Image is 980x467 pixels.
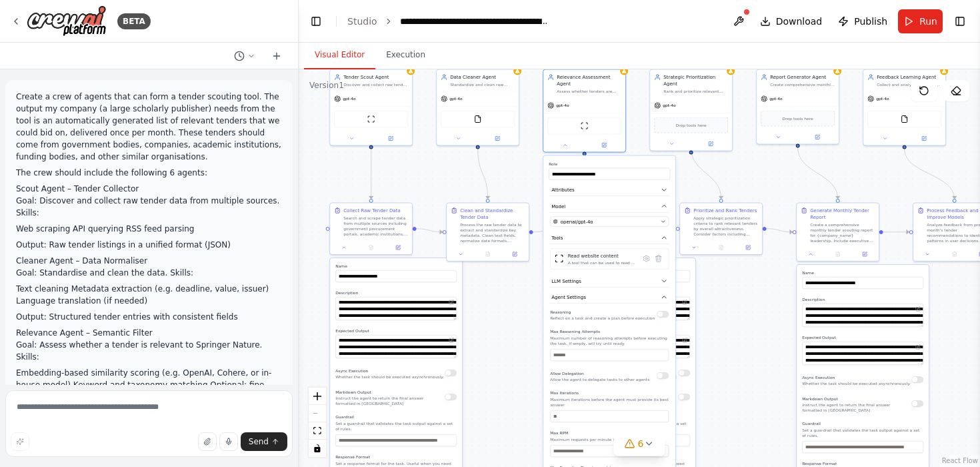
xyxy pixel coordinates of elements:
p: Whether the task should be executed asynchronously. [335,374,444,380]
button: Open in side panel [737,244,759,252]
button: Publish [833,9,893,33]
label: Description [569,290,690,296]
p: Set a guardrail that validates the task output against a set of rules. [569,421,690,432]
div: Discover and collect raw tender data from multiple sources including government portals, academic... [343,82,408,87]
p: Reflect on a task and create a plan before execution [550,316,655,321]
img: ScrapeWebsiteTool [581,122,589,130]
button: Open in editor [447,298,455,306]
p: Instruct the agent to return the final answer formatted in [GEOGRAPHIC_DATA] [569,396,678,406]
span: LLM Settings [551,278,581,284]
g: Edge from 70c47169-5252-457f-b415-a67889e70e4a to e9fd4302-0ec1-4e2e-a7e1-1a00e251f042 [688,148,725,199]
span: Send [249,436,269,447]
nav: breadcrumb [347,15,550,28]
div: Feedback Learning Agent [877,74,941,81]
button: zoom in [309,388,326,405]
label: Name [802,270,923,276]
p: Goal: Standardise and clean the data. Skills: [16,267,282,279]
button: Open in side panel [799,133,837,141]
div: Data Cleaner AgentStandardize and clean raw tender data by extracting key metadata (deadlines, va... [436,69,519,146]
span: Attributes [551,187,575,193]
label: Description [335,290,457,296]
button: Tools [549,232,670,245]
button: openai/gpt-4o [550,217,669,227]
label: Name [569,264,690,269]
button: Switch to previous chat [229,48,261,64]
button: Execution [375,41,436,69]
button: Agent Settings [549,292,670,304]
span: Model [551,203,565,209]
div: Tender Scout AgentDiscover and collect raw tender data from multiple sources including government... [329,69,413,146]
div: Process the raw tender data to extract and standardize key metadata. Clean text fields, normalize... [460,222,525,244]
div: Prioritize and Rank Tenders [693,207,757,214]
g: Edge from 69177225-40ca-4737-aeff-b250f243d2a8 to 4f5a2f27-fe9a-4c00-9e50-850c3245491a [883,229,909,236]
button: Open in side panel [503,250,526,258]
button: No output available [824,250,852,258]
button: Attributes [549,184,670,197]
div: Version 1 [309,80,344,91]
label: Expected Output [569,328,690,334]
button: fit view [309,422,326,440]
button: Run [898,9,943,33]
div: Standardize and clean raw tender data by extracting key metadata (deadlines, values, issuer detai... [450,82,515,87]
button: Download [755,9,828,33]
span: Async Execution [802,375,835,380]
span: Reasoning [550,310,571,314]
label: Max Reasoning Attempts [550,329,669,334]
div: Collect Raw Tender DataSearch and scrape tender data from multiple sources including government p... [329,203,413,256]
p: Set a guardrail that validates the task output against a set of rules. [802,428,923,438]
li: Scout Agent – Tender Collector [16,183,282,195]
button: Open in editor [681,298,689,306]
g: Edge from a6379d0e-9123-4054-8854-012b0bf83d45 to 69177225-40ca-4737-aeff-b250f243d2a8 [795,148,841,199]
g: Edge from e9fd4302-0ec1-4e2e-a7e1-1a00e251f042 to 69177225-40ca-4737-aeff-b250f243d2a8 [767,225,793,236]
span: Async Execution [335,368,368,373]
div: Clean and Standardize Tender Data [460,207,525,221]
div: Feedback Learning AgentCollect and analyze feedback on tender recommendations to continuously imp... [863,69,946,146]
span: gpt-4o [769,96,783,101]
button: Open in editor [681,336,689,344]
p: Set a guardrail that validates the task output against a set of rules. [335,421,457,432]
button: Upload files [198,432,217,451]
label: Response Format [802,461,923,466]
span: Download [776,15,823,28]
button: Model [549,200,670,213]
span: Agent Settings [551,294,586,301]
g: Edge from 5410f0d2-b6f8-4260-97a6-e0a7c10216f7 to 8fda0088-b24f-447a-9214-f5131149b5e0 [533,225,559,236]
p: Goal: Assess whether a tender is relevant to Springer Nature. Skills: [16,339,282,363]
button: No output available [707,244,735,252]
div: Generate Monthly Tender Report [810,207,875,221]
div: Relevance Assessment AgentAssess whether tenders are relevant to {company_name} as a scholarly pu... [543,69,626,153]
span: gpt-4o [449,96,463,101]
span: Allow Delegation [550,371,584,376]
span: Run [919,15,937,28]
button: Open in editor [914,305,922,313]
button: toggle interactivity [309,440,326,457]
li: Relevance Agent – Semantic Filter [16,327,282,339]
label: Description [802,297,923,302]
button: Click to speak your automation idea [219,432,238,451]
label: Max Iterations [550,390,669,396]
p: Allow the agent to delegate tasks to other agents [550,377,649,382]
span: gpt-4o [663,103,676,108]
button: Open in side panel [372,135,410,143]
g: Edge from 72ebab5e-26e8-4bb3-9213-1851fec37e7c to 847b6f15-86a9-432b-bc02-104238e0ebbe [368,149,375,199]
img: FileReadTool [474,115,482,123]
div: React Flow controls [309,388,326,457]
p: Output: Structured tender entries with consistent fields [16,311,282,323]
button: Send [241,432,287,451]
button: No output available [941,250,969,258]
button: Open in side panel [479,135,517,143]
button: Open in side panel [585,141,623,149]
div: Strategic Prioritization Agent [663,74,728,87]
p: Maximum requests per minute to avoid rate limits [550,437,669,442]
div: Relevance Assessment Agent [557,74,621,87]
span: 6 [638,437,644,450]
button: Delete tool [653,253,665,265]
p: Whether the task should be executed asynchronously. [569,374,677,380]
button: Start a new chat [266,48,287,64]
label: Max RPM [550,430,669,436]
span: gpt-4o [876,96,889,101]
div: Rank and prioritize relevant tenders by strategic fit, urgency, and business value using predefin... [663,89,728,94]
p: Embedding-based similarity scoring (e.g. OpenAI, Cohere, or in-house model) Keyword and taxonomy ... [16,367,282,403]
p: Text cleaning Metadata extraction (e.g. deadline, value, issuer) Language translation (if needed) [16,283,282,307]
img: ScrapeWebsiteTool [555,254,564,264]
